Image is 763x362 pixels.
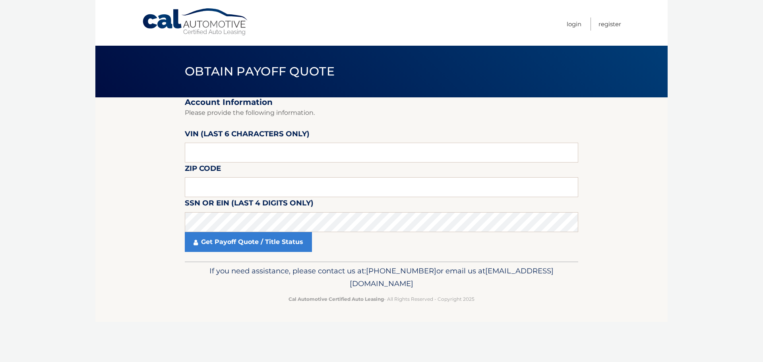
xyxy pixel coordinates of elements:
a: Cal Automotive [142,8,249,36]
strong: Cal Automotive Certified Auto Leasing [289,296,384,302]
label: SSN or EIN (last 4 digits only) [185,197,314,212]
label: Zip Code [185,163,221,177]
label: VIN (last 6 characters only) [185,128,310,143]
span: Obtain Payoff Quote [185,64,335,79]
span: [PHONE_NUMBER] [366,266,436,275]
p: If you need assistance, please contact us at: or email us at [190,265,573,290]
a: Get Payoff Quote / Title Status [185,232,312,252]
p: Please provide the following information. [185,107,578,118]
h2: Account Information [185,97,578,107]
p: - All Rights Reserved - Copyright 2025 [190,295,573,303]
a: Login [567,17,581,31]
a: Register [598,17,621,31]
